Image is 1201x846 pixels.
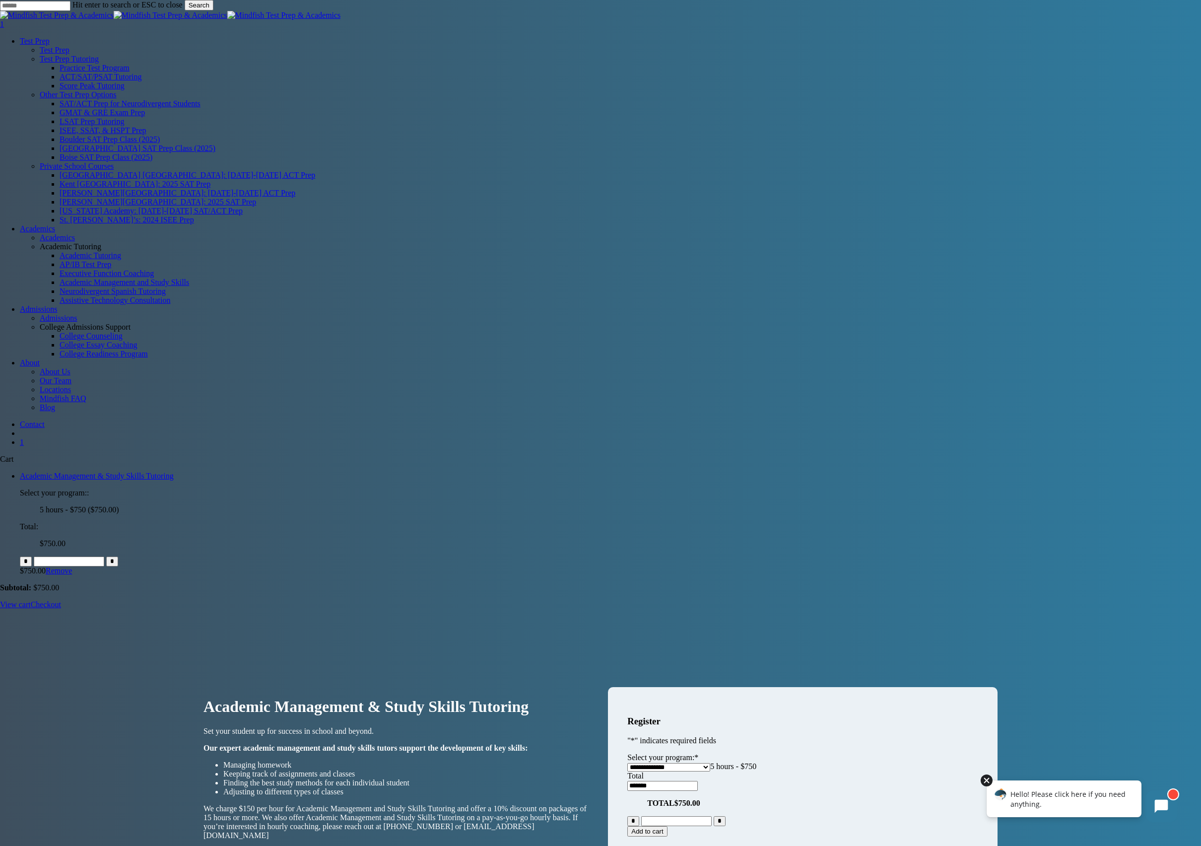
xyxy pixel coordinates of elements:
span: Blog [40,403,55,412]
li: Managing homework [223,761,593,770]
a: ISEE, SSAT, & HSPT Prep [60,126,146,135]
a: Test Prep [40,46,1201,55]
a: Assistive Technology Consultation [60,296,170,304]
a: Academic Management & Study Skills Tutoring [20,472,174,480]
a: Academics [40,233,1201,242]
a: College Readiness Program [60,350,148,358]
p: $750.00 [40,539,1201,548]
a: Other Test Prep Options [40,90,117,99]
iframe: Chatbot [976,773,1187,832]
span: About Us [40,367,70,376]
bdi: 750.00 [20,566,46,575]
a: Academic Management and Study Skills [60,278,189,286]
a: [PERSON_NAME][GEOGRAPHIC_DATA]: [DATE]-[DATE] ACT Prep [60,189,295,197]
li: Finding the best study methods for each individual student [223,778,593,787]
p: " " indicates required fields [627,736,978,745]
span: $ [20,566,24,575]
a: Our Team [40,376,1201,385]
a: Contact [20,420,45,428]
bdi: 750.00 [33,583,59,592]
a: Private School Courses [40,162,114,170]
a: Score Peak Tutoring [60,81,125,90]
p: We charge $150 per hour for Academic Management and Study Skills Tutoring and offer a 10% discoun... [203,804,593,840]
a: Cart [20,438,1201,447]
span: St. [PERSON_NAME]’s: 2024 ISEE Prep [60,215,194,224]
a: Boulder SAT Prep Class (2025) [60,135,160,143]
dt: Select your program:: [20,489,1201,497]
a: [GEOGRAPHIC_DATA] SAT Prep Class (2025) [60,144,215,152]
a: Test Prep [20,37,50,45]
span: Mindfish FAQ [40,394,86,403]
dt: Total: [20,522,1201,531]
a: Mindfish FAQ [40,394,1201,403]
a: Admissions [20,305,58,313]
a: LSAT Prep Tutoring [60,117,124,126]
h3: Register [627,716,978,727]
a: SAT/ACT Prep for Neurodivergent Students [60,99,200,108]
a: Neurodivergent Spanish Tutoring [60,287,166,295]
li: Adjusting to different types of classes [223,787,593,796]
a: GMAT & GRE Exam Prep [60,108,145,117]
a: Executive Function Coaching [60,269,154,278]
a: [GEOGRAPHIC_DATA] [GEOGRAPHIC_DATA]: [DATE]-[DATE] ACT Prep [60,171,315,179]
span: College Admissions Support [40,323,131,331]
a: ACT/SAT/PSAT Tutoring [60,72,142,81]
a: Academic Tutoring [60,251,121,260]
span: Hit enter to search or ESC to close [72,0,183,9]
a: Admissions [40,314,1201,323]
span: 5 hours - $750 [710,762,756,771]
span: Academic Tutoring [40,242,101,251]
a: Blog [40,403,1201,412]
span: Locations [40,385,71,394]
p: 5 hours - $750 ($750.00) [40,505,1201,514]
a: Checkout [31,600,61,609]
a: College Counseling [60,332,123,340]
label: Total [627,772,644,780]
span: Our Team [40,376,71,385]
a: College Essay Coaching [60,341,137,349]
label: Select your program: [627,753,698,762]
a: About Us [40,367,1201,376]
img: Mindfish Test Prep & Academics [114,11,227,20]
span: Admissions [40,314,77,322]
a: Remove Academic Management & Study Skills Tutoring from cart [46,566,72,575]
p: Set your student up for success in school and beyond. [203,727,593,736]
span: Kent [GEOGRAPHIC_DATA]: 2025 SAT Prep [60,180,210,188]
span: Academics [20,224,55,233]
h1: Academic Management & Study Skills Tutoring [203,698,593,716]
a: About [20,358,40,367]
a: Test Prep Tutoring [40,55,99,63]
li: Keeping track of assignments and classes [223,770,593,778]
a: [US_STATE] Academy: [DATE]-[DATE] SAT/ACT Prep [60,207,243,215]
span: Boise SAT Prep Class (2025) [60,153,152,161]
a: [PERSON_NAME][GEOGRAPHIC_DATA]: 2025 SAT Prep [60,198,256,206]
